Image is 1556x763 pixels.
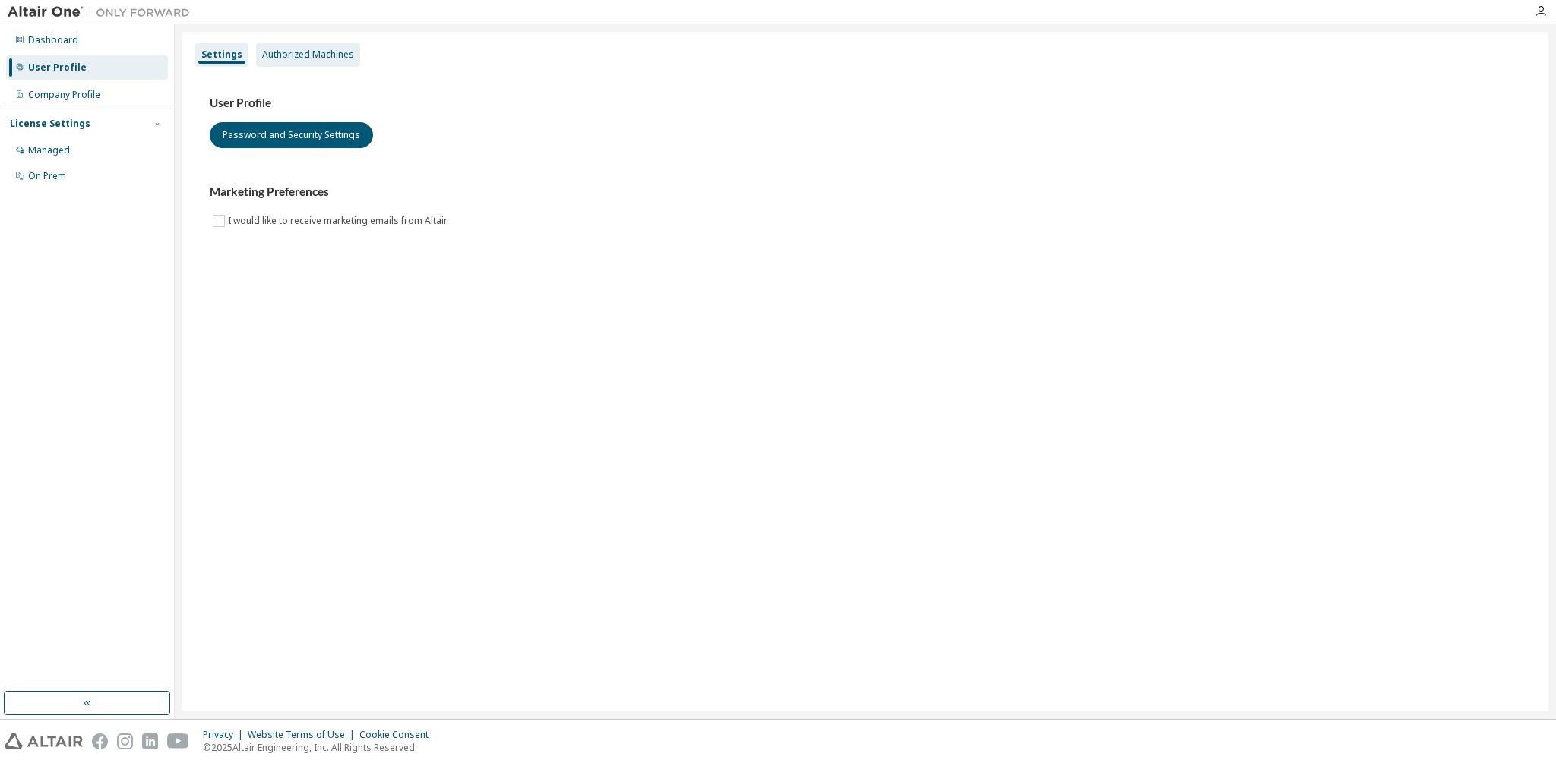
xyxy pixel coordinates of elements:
[28,144,70,156] div: Managed
[28,34,78,46] div: Dashboard
[28,170,66,182] div: On Prem
[167,733,189,749] img: youtube.svg
[5,733,83,749] img: altair_logo.svg
[248,729,359,741] div: Website Terms of Use
[210,184,1521,200] h3: Marketing Preferences
[142,733,158,749] img: linkedin.svg
[201,49,242,61] div: Settings
[10,118,90,130] div: License Settings
[8,5,198,20] img: Altair One
[92,733,108,749] img: facebook.svg
[203,741,438,754] p: © 2025 Altair Engineering, Inc. All Rights Reserved.
[359,729,438,741] div: Cookie Consent
[28,61,87,74] div: User Profile
[117,733,133,749] img: instagram.svg
[28,89,100,101] div: Company Profile
[228,212,451,230] label: I would like to receive marketing emails from Altair
[210,96,1521,111] h3: User Profile
[210,122,373,148] button: Password and Security Settings
[262,49,354,61] div: Authorized Machines
[203,729,248,741] div: Privacy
